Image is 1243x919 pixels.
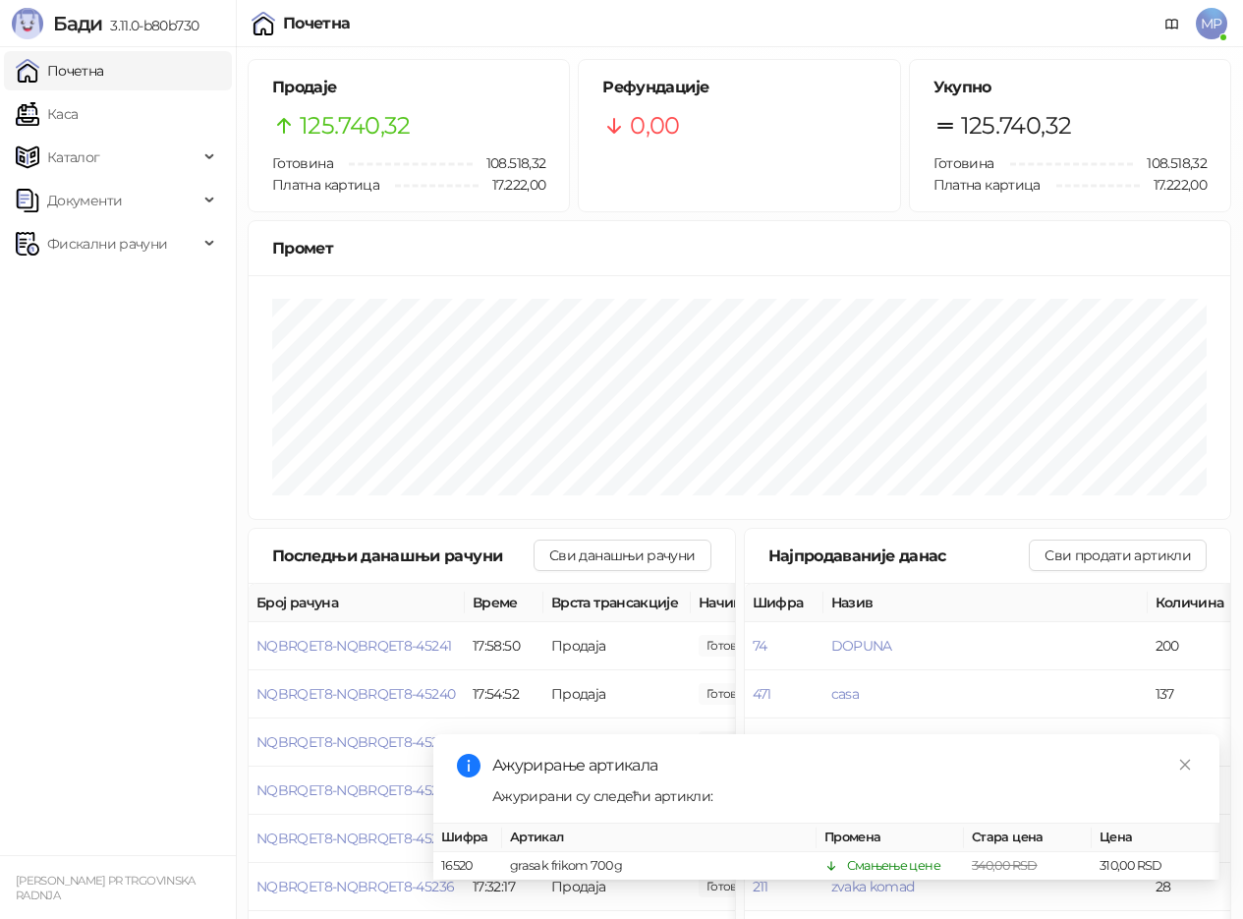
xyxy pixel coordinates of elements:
[933,154,994,172] span: Готовина
[1157,8,1188,39] a: Документација
[16,94,78,134] a: Каса
[817,824,964,852] th: Промена
[433,824,502,852] th: Шифра
[249,584,465,622] th: Број рачуна
[256,733,454,751] button: NQBRQET8-NQBRQET8-45239
[300,107,411,144] span: 125.740,32
[256,637,451,655] button: NQBRQET8-NQBRQET8-45241
[465,718,543,767] td: 17:54:34
[492,785,1196,807] div: Ажурирани су следећи артикли:
[256,685,455,703] button: NQBRQET8-NQBRQET8-45240
[283,16,351,31] div: Почетна
[47,181,122,220] span: Документи
[502,852,817,881] td: grasak frikom 700 g
[479,174,545,196] span: 17.222,00
[753,637,767,655] button: 74
[1092,824,1219,852] th: Цена
[961,107,1072,144] span: 125.740,32
[831,637,892,655] button: DOPUNA
[465,670,543,718] td: 17:54:52
[699,635,765,657] span: 2.933,00
[1174,754,1196,775] a: Close
[831,733,938,751] button: HLEBKARANJAC
[12,8,43,39] img: Logo
[1196,8,1227,39] span: MP
[47,138,100,177] span: Каталог
[1148,584,1236,622] th: Количина
[753,685,771,703] button: 471
[53,12,102,35] span: Бади
[1133,152,1207,174] span: 108.518,32
[543,670,691,718] td: Продаја
[753,733,757,751] button: 1
[1148,622,1236,670] td: 200
[1029,540,1207,571] button: Сви продати артикли
[745,584,823,622] th: Шифра
[933,176,1041,194] span: Платна картица
[699,683,765,705] span: 400,00
[457,754,480,777] span: info-circle
[16,874,196,902] small: [PERSON_NAME] PR TRGOVINSKA RADNJA
[699,731,765,753] span: 1.682,50
[256,781,454,799] button: NQBRQET8-NQBRQET8-45238
[1148,670,1236,718] td: 137
[256,830,453,847] button: NQBRQET8-NQBRQET8-45237
[831,685,859,703] button: casa
[543,584,691,622] th: Врста трансакције
[272,154,333,172] span: Готовина
[272,76,545,99] h5: Продаје
[602,76,876,99] h5: Рефундације
[272,236,1207,260] div: Промет
[433,852,502,881] td: 16520
[972,858,1038,873] span: 340,00 RSD
[16,51,104,90] a: Почетна
[272,544,534,568] div: Последњи данашњи рачуни
[465,584,543,622] th: Време
[502,824,817,852] th: Артикал
[534,540,710,571] button: Сви данашњи рачуни
[847,856,940,876] div: Смањење цене
[473,152,546,174] span: 108.518,32
[492,754,1196,777] div: Ажурирање артикала
[691,584,887,622] th: Начини плаћања
[823,584,1148,622] th: Назив
[1178,758,1192,772] span: close
[964,824,1092,852] th: Стара цена
[47,224,167,263] span: Фискални рачуни
[543,622,691,670] td: Продаја
[465,622,543,670] td: 17:58:50
[933,76,1207,99] h5: Укупно
[630,107,679,144] span: 0,00
[768,544,1030,568] div: Најпродаваније данас
[272,176,379,194] span: Платна картица
[102,17,198,34] span: 3.11.0-b80b730
[1092,852,1219,881] td: 310,00 RSD
[256,878,454,895] button: NQBRQET8-NQBRQET8-45236
[1148,718,1236,767] td: 71
[1140,174,1207,196] span: 17.222,00
[543,718,691,767] td: Продаја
